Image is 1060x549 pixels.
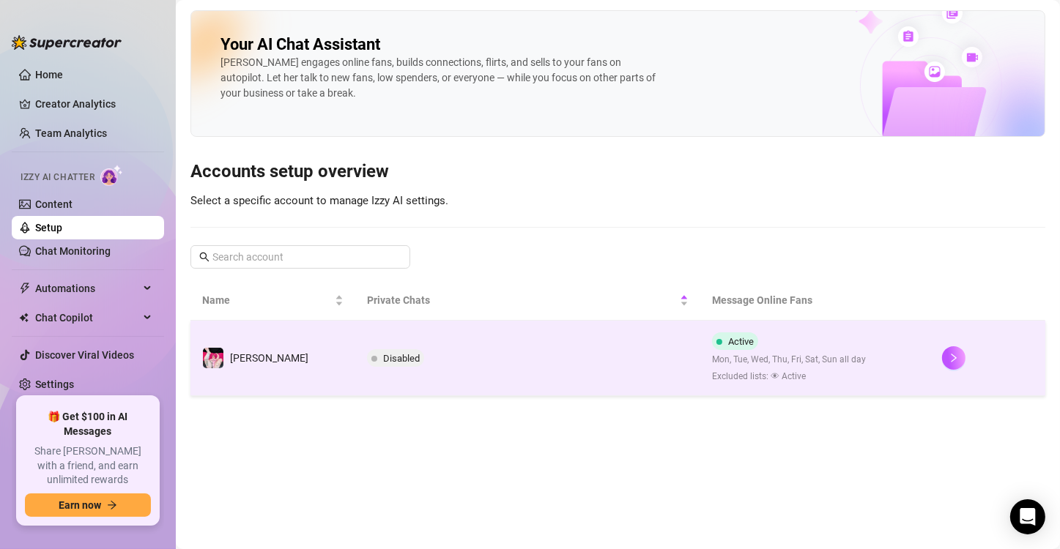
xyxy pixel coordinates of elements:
[21,171,94,184] span: Izzy AI Chatter
[1010,499,1045,534] div: Open Intercom Messenger
[25,493,151,517] button: Earn nowarrow-right
[199,252,210,262] span: search
[190,160,1045,184] h3: Accounts setup overview
[212,249,390,265] input: Search account
[12,35,122,50] img: logo-BBDzfeDw.svg
[203,348,223,368] img: Britney
[35,306,139,329] span: Chat Copilot
[59,499,101,511] span: Earn now
[35,127,107,139] a: Team Analytics
[35,222,62,234] a: Setup
[25,410,151,438] span: 🎁 Get $100 in AI Messages
[35,277,139,300] span: Automations
[35,92,152,116] a: Creator Analytics
[230,352,308,364] span: [PERSON_NAME]
[107,500,117,510] span: arrow-right
[728,336,754,347] span: Active
[220,34,380,55] h2: Your AI Chat Assistant
[100,165,123,186] img: AI Chatter
[383,353,420,364] span: Disabled
[25,444,151,488] span: Share [PERSON_NAME] with a friend, and earn unlimited rewards
[35,378,74,390] a: Settings
[19,313,29,323] img: Chat Copilot
[190,194,448,207] span: Select a specific account to manage Izzy AI settings.
[35,349,134,361] a: Discover Viral Videos
[19,283,31,294] span: thunderbolt
[35,69,63,81] a: Home
[712,370,866,384] span: Excluded lists: 👁 Active
[35,198,73,210] a: Content
[35,245,111,257] a: Chat Monitoring
[700,280,930,321] th: Message Online Fans
[220,55,660,101] div: [PERSON_NAME] engages online fans, builds connections, flirts, and sells to your fans on autopilo...
[949,353,959,363] span: right
[712,353,866,367] span: Mon, Tue, Wed, Thu, Fri, Sat, Sun all day
[367,292,677,308] span: Private Chats
[190,280,355,321] th: Name
[355,280,700,321] th: Private Chats
[202,292,332,308] span: Name
[942,346,966,370] button: right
